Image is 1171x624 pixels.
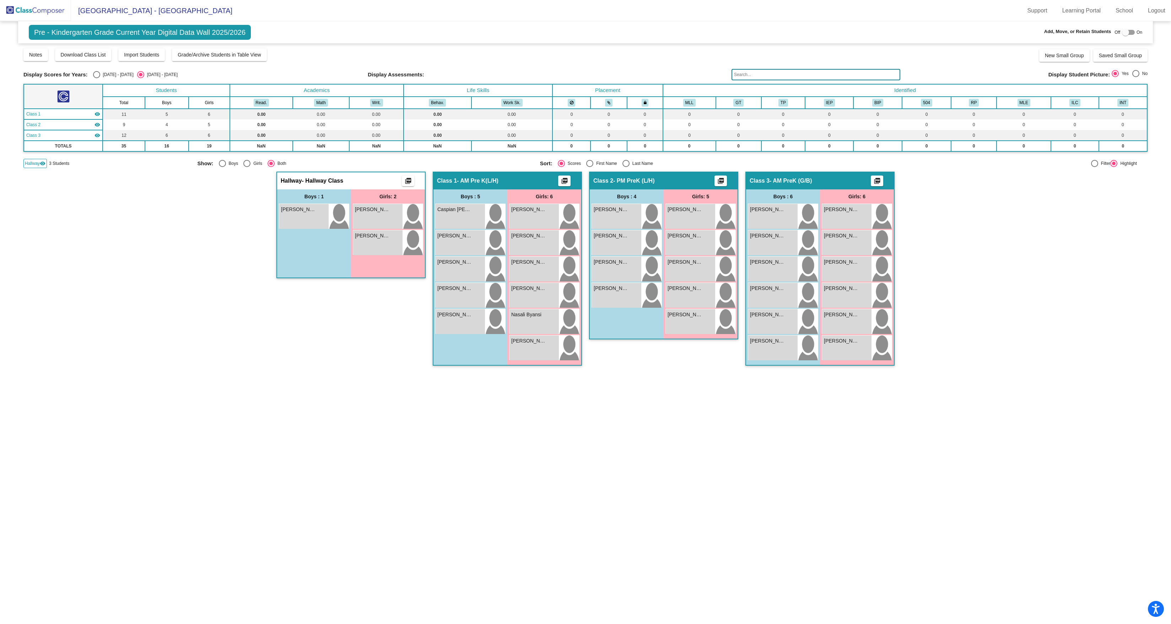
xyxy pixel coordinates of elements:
td: 0 [805,130,853,141]
td: No teacher - AM PreK (G/B) [24,130,103,141]
span: [PERSON_NAME] [668,258,703,266]
mat-icon: picture_as_pdf [873,177,881,187]
a: Logout [1142,5,1171,16]
td: 0 [805,141,853,151]
span: [PERSON_NAME] [594,232,629,240]
button: IEP [824,99,835,107]
td: 0 [805,109,853,119]
a: Learning Portal [1057,5,1107,16]
td: 0 [552,130,590,141]
span: Class 1 [26,111,41,117]
th: Boys [145,97,189,109]
input: Search... [732,69,900,80]
span: [PERSON_NAME] [437,311,473,318]
td: 0 [716,119,761,130]
span: Add, Move, or Retain Students [1044,28,1111,35]
td: 0 [552,141,590,151]
td: 0 [761,130,805,141]
td: 0.00 [230,109,293,119]
span: [PERSON_NAME] [750,206,786,213]
button: Download Class List [55,48,112,61]
div: Boys [226,160,238,167]
span: Grade/Archive Students in Table View [178,52,261,58]
th: Major Life Event [997,97,1051,109]
td: No teacher - AM Pre K(L/H) [24,109,103,119]
span: Hallway [25,160,40,167]
mat-icon: picture_as_pdf [717,177,725,187]
button: Writ. [370,99,383,107]
span: [PERSON_NAME] [824,258,859,266]
span: [PERSON_NAME] [355,232,390,240]
div: Girls: 6 [507,189,581,204]
td: 0 [902,141,951,151]
span: Saved Small Group [1099,53,1142,58]
span: [PERSON_NAME] [668,285,703,292]
td: 16 [145,141,189,151]
span: Display Scores for Years: [23,71,88,78]
button: Behav. [429,99,446,107]
td: NaN [471,141,553,151]
td: 0 [627,141,663,151]
span: On [1137,29,1142,36]
th: Total [103,97,145,109]
div: Last Name [630,160,653,167]
td: 0 [902,130,951,141]
td: NaN [230,141,293,151]
td: 0.00 [230,119,293,130]
td: NaN [349,141,404,151]
button: GT [733,99,743,107]
div: [DATE] - [DATE] [100,71,134,78]
td: 0.00 [293,119,350,130]
button: Print Students Details [871,176,883,186]
span: [PERSON_NAME] [824,311,859,318]
td: 0 [590,109,627,119]
span: [PERSON_NAME] [437,232,473,240]
span: Pre - Kindergarten Grade Current Year Digital Data Wall 2025/2026 [29,25,251,40]
td: 0 [627,119,663,130]
td: 0 [716,141,761,151]
th: Academics [230,84,404,97]
td: 0.00 [293,130,350,141]
td: 0 [902,119,951,130]
span: [PERSON_NAME] [824,337,859,345]
th: Individualized Education Plan [805,97,853,109]
div: Boys : 5 [433,189,507,204]
td: 0 [902,109,951,119]
span: [PERSON_NAME] [750,258,786,266]
td: 0.00 [404,109,471,119]
span: Download Class List [61,52,106,58]
button: Print Students Details [714,176,727,186]
span: [PERSON_NAME] [824,206,859,213]
td: 9 [103,119,145,130]
span: [PERSON_NAME] [281,206,317,213]
div: No [1139,70,1148,77]
div: Both [275,160,286,167]
td: 0 [761,141,805,151]
mat-radio-group: Select an option [1112,70,1148,79]
div: [DATE] - [DATE] [144,71,178,78]
td: 12 [103,130,145,141]
span: - AM PreK (G/B) [770,177,812,184]
td: 4 [145,119,189,130]
td: 0.00 [404,130,471,141]
div: Boys : 6 [746,189,820,204]
td: 0 [716,109,761,119]
span: [PERSON_NAME] [750,232,786,240]
mat-icon: visibility [95,111,100,117]
td: 0 [552,109,590,119]
td: NaN [404,141,471,151]
td: 6 [145,130,189,141]
td: 0 [590,130,627,141]
mat-icon: picture_as_pdf [560,177,569,187]
th: Students [103,84,230,97]
td: 0 [853,130,902,141]
span: [PERSON_NAME] [511,206,547,213]
button: BIP [872,99,883,107]
button: Notes [23,48,48,61]
span: Class 2 [593,177,613,184]
div: Filter [1098,160,1111,167]
td: 0 [761,109,805,119]
th: 504 Plan [902,97,951,109]
td: 0 [1051,130,1099,141]
span: [PERSON_NAME] [511,258,547,266]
